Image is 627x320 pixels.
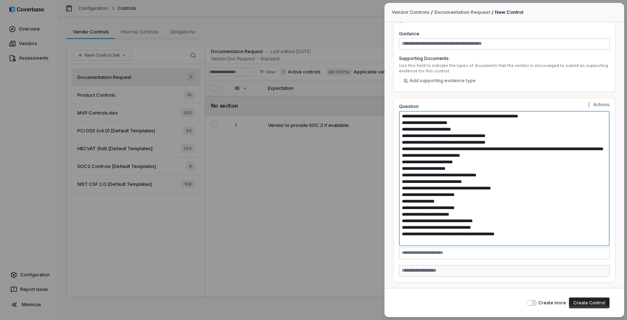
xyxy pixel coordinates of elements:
span: Create more [538,300,566,306]
span: Vendor Controls [392,9,429,16]
button: Create more [527,300,537,306]
p: / [492,9,493,16]
span: New Control [495,9,524,15]
button: Add supporting evidence type [399,75,480,86]
label: Supporting Documents [399,56,610,61]
label: Question [399,104,610,109]
button: Question actions [582,99,614,110]
a: Documentation Request [434,9,490,16]
label: Guidance [399,31,419,36]
div: Use this field to indicate the types of documents that the vendor is encouraged to submit as supp... [399,63,610,74]
p: / [431,9,433,16]
button: Create Control [569,297,610,308]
